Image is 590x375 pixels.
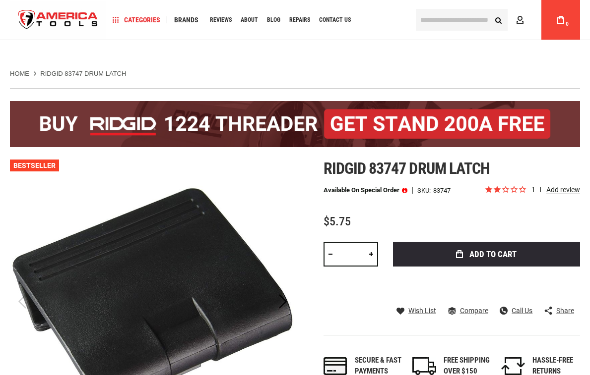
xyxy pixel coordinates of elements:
[512,307,532,314] span: Call Us
[267,17,280,23] span: Blog
[210,17,232,23] span: Reviews
[174,16,198,23] span: Brands
[556,307,574,314] span: Share
[289,17,310,23] span: Repairs
[412,357,436,375] img: shipping
[391,269,582,298] iframe: Secure express checkout frame
[170,13,203,27] a: Brands
[324,159,490,178] span: Ridgid 83747 drum latch
[489,10,508,29] button: Search
[469,250,517,259] span: Add to Cart
[10,101,580,147] img: BOGO: Buy the RIDGID® 1224 Threader (26092), get the 92467 200A Stand FREE!
[10,1,106,39] img: America Tools
[108,13,165,27] a: Categories
[40,70,126,77] strong: RIDGID 83747 DRUM LATCH
[396,306,436,315] a: Wish List
[393,242,580,267] button: Add to Cart
[205,13,236,27] a: Reviews
[324,357,347,375] img: payments
[433,187,451,194] div: 83747
[236,13,262,27] a: About
[500,306,532,315] a: Call Us
[460,307,488,314] span: Compare
[315,13,355,27] a: Contact Us
[319,17,351,23] span: Contact Us
[285,13,315,27] a: Repairs
[324,214,351,228] span: $5.75
[10,69,29,78] a: Home
[262,13,285,27] a: Blog
[566,21,569,27] span: 0
[501,357,525,375] img: returns
[10,1,106,39] a: store logo
[484,185,580,196] span: Rated 2.0 out of 5 stars 1 reviews
[417,187,433,194] strong: SKU
[113,16,160,23] span: Categories
[241,17,258,23] span: About
[324,187,407,194] p: Available on Special Order
[448,306,488,315] a: Compare
[531,186,580,194] span: 1 reviews
[408,307,436,314] span: Wish List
